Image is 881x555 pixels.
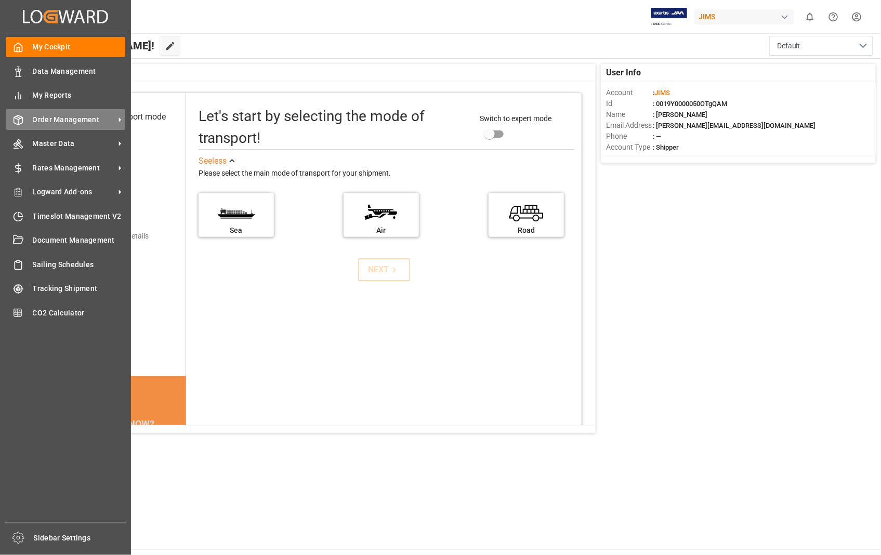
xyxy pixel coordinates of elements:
[33,163,115,174] span: Rates Management
[606,98,653,109] span: Id
[34,533,127,544] span: Sidebar Settings
[33,308,126,319] span: CO2 Calculator
[606,142,653,153] span: Account Type
[480,114,551,123] span: Switch to expert mode
[694,7,798,27] button: JIMS
[606,120,653,131] span: Email Address
[769,36,873,56] button: open menu
[33,211,126,222] span: Timeslot Management V2
[606,67,641,79] span: User Info
[6,61,125,81] a: Data Management
[653,122,816,129] span: : [PERSON_NAME][EMAIL_ADDRESS][DOMAIN_NAME]
[651,8,687,26] img: Exertis%20JAM%20-%20Email%20Logo.jpg_1722504956.jpg
[606,109,653,120] span: Name
[33,235,126,246] span: Document Management
[6,37,125,57] a: My Cockpit
[199,105,469,149] div: Let's start by selecting the mode of transport!
[33,114,115,125] span: Order Management
[358,258,410,281] button: NEXT
[6,302,125,323] a: CO2 Calculator
[653,111,707,118] span: : [PERSON_NAME]
[84,231,149,242] div: Add shipping details
[349,225,414,236] div: Air
[199,167,575,180] div: Please select the main mode of transport for your shipment.
[368,263,400,276] div: NEXT
[694,9,794,24] div: JIMS
[777,41,800,51] span: Default
[653,143,679,151] span: : Shipper
[6,206,125,226] a: Timeslot Management V2
[6,85,125,105] a: My Reports
[204,225,269,236] div: Sea
[606,131,653,142] span: Phone
[33,187,115,197] span: Logward Add-ons
[606,87,653,98] span: Account
[653,89,670,97] span: :
[33,138,115,149] span: Master Data
[33,90,126,101] span: My Reports
[33,42,126,52] span: My Cockpit
[822,5,845,29] button: Help Center
[33,283,126,294] span: Tracking Shipment
[33,66,126,77] span: Data Management
[654,89,670,97] span: JIMS
[653,133,661,140] span: : —
[494,225,559,236] div: Road
[199,155,227,167] div: See less
[653,100,727,108] span: : 0019Y0000050OTgQAM
[6,279,125,299] a: Tracking Shipment
[6,254,125,274] a: Sailing Schedules
[6,230,125,250] a: Document Management
[33,259,126,270] span: Sailing Schedules
[798,5,822,29] button: show 0 new notifications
